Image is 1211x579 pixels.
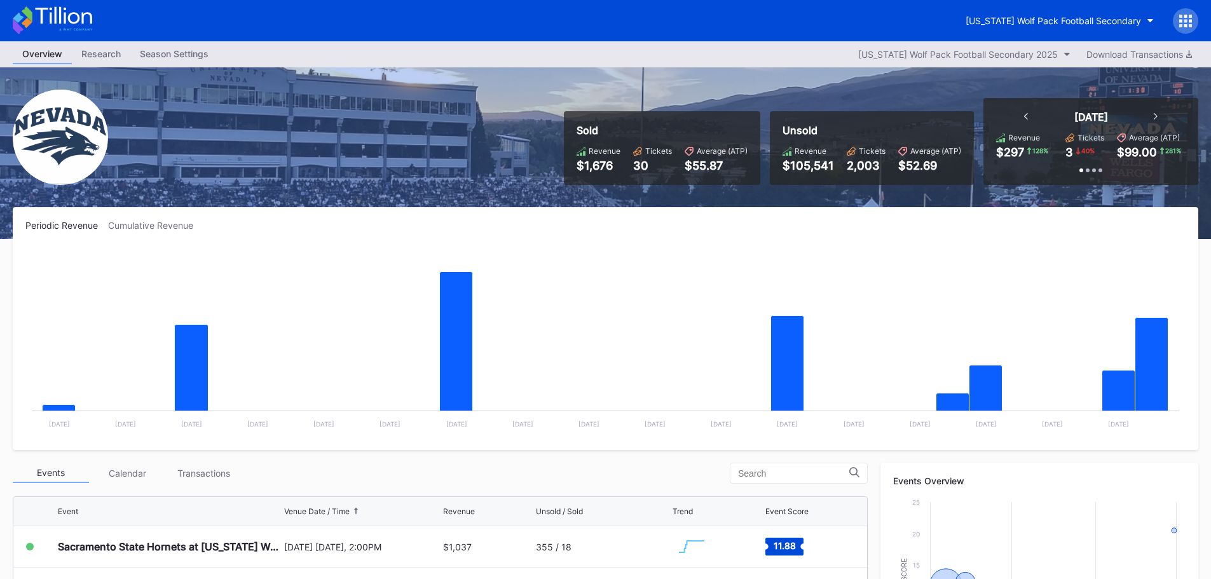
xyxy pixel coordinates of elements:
[1129,133,1180,142] div: Average (ATP)
[1117,146,1157,159] div: $99.00
[577,159,620,172] div: $1,676
[738,468,849,479] input: Search
[313,420,334,428] text: [DATE]
[1086,49,1192,60] div: Download Transactions
[58,507,78,516] div: Event
[589,146,620,156] div: Revenue
[108,220,203,231] div: Cumulative Revenue
[130,44,218,63] div: Season Settings
[996,146,1024,159] div: $297
[783,124,961,137] div: Unsold
[858,49,1058,60] div: [US_STATE] Wolf Pack Football Secondary 2025
[284,542,441,552] div: [DATE] [DATE], 2:00PM
[1074,111,1108,123] div: [DATE]
[13,44,72,64] a: Overview
[130,44,218,64] a: Season Settings
[956,9,1163,32] button: [US_STATE] Wolf Pack Football Secondary
[536,507,583,516] div: Unsold / Sold
[633,159,672,172] div: 30
[1080,46,1198,63] button: Download Transactions
[165,463,242,483] div: Transactions
[697,146,748,156] div: Average (ATP)
[72,44,130,64] a: Research
[910,146,961,156] div: Average (ATP)
[912,498,920,506] text: 25
[512,420,533,428] text: [DATE]
[783,159,834,172] div: $105,541
[115,420,136,428] text: [DATE]
[1108,420,1129,428] text: [DATE]
[1008,133,1040,142] div: Revenue
[89,463,165,483] div: Calendar
[13,463,89,483] div: Events
[577,124,748,137] div: Sold
[1031,146,1050,156] div: 128 %
[645,420,666,428] text: [DATE]
[284,507,350,516] div: Venue Date / Time
[852,46,1077,63] button: [US_STATE] Wolf Pack Football Secondary 2025
[844,420,865,428] text: [DATE]
[976,420,997,428] text: [DATE]
[443,542,472,552] div: $1,037
[181,420,202,428] text: [DATE]
[58,540,281,553] div: Sacramento State Hornets at [US_STATE] Wolf Pack Football
[966,15,1141,26] div: [US_STATE] Wolf Pack Football Secondary
[443,507,475,516] div: Revenue
[893,475,1186,486] div: Events Overview
[913,561,920,569] text: 15
[765,507,809,516] div: Event Score
[795,146,826,156] div: Revenue
[247,420,268,428] text: [DATE]
[910,420,931,428] text: [DATE]
[773,540,795,551] text: 11.88
[685,159,748,172] div: $55.87
[912,530,920,538] text: 20
[25,220,108,231] div: Periodic Revenue
[49,420,70,428] text: [DATE]
[1042,420,1063,428] text: [DATE]
[1065,146,1073,159] div: 3
[673,531,711,562] svg: Chart title
[645,146,672,156] div: Tickets
[13,90,108,185] img: Nevada_Wolf_Pack_Football_Secondary.png
[1078,133,1104,142] div: Tickets
[72,44,130,63] div: Research
[859,146,886,156] div: Tickets
[578,420,599,428] text: [DATE]
[1164,146,1182,156] div: 281 %
[777,420,798,428] text: [DATE]
[847,159,886,172] div: 2,003
[898,159,961,172] div: $52.69
[25,247,1186,437] svg: Chart title
[380,420,400,428] text: [DATE]
[1080,146,1096,156] div: 40 %
[711,420,732,428] text: [DATE]
[673,507,693,516] div: Trend
[446,420,467,428] text: [DATE]
[536,542,571,552] div: 355 / 18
